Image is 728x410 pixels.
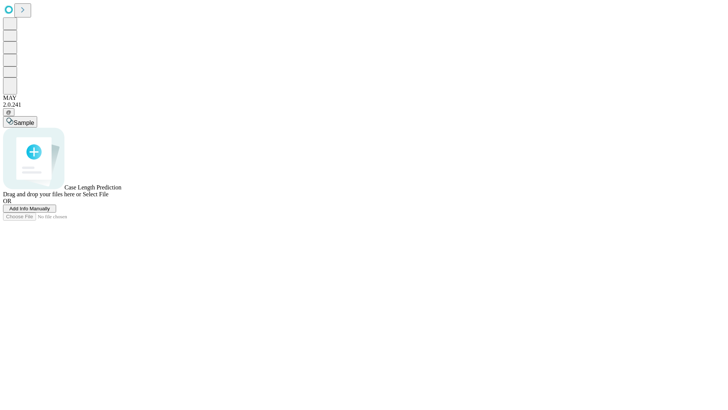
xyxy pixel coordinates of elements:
div: 2.0.241 [3,101,725,108]
button: Add Info Manually [3,205,56,213]
span: OR [3,198,11,204]
span: Select File [83,191,108,197]
span: Sample [14,120,34,126]
span: Case Length Prediction [64,184,121,191]
span: Add Info Manually [9,206,50,211]
button: Sample [3,116,37,128]
span: Drag and drop your files here or [3,191,81,197]
button: @ [3,108,14,116]
span: @ [6,109,11,115]
div: MAY [3,95,725,101]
